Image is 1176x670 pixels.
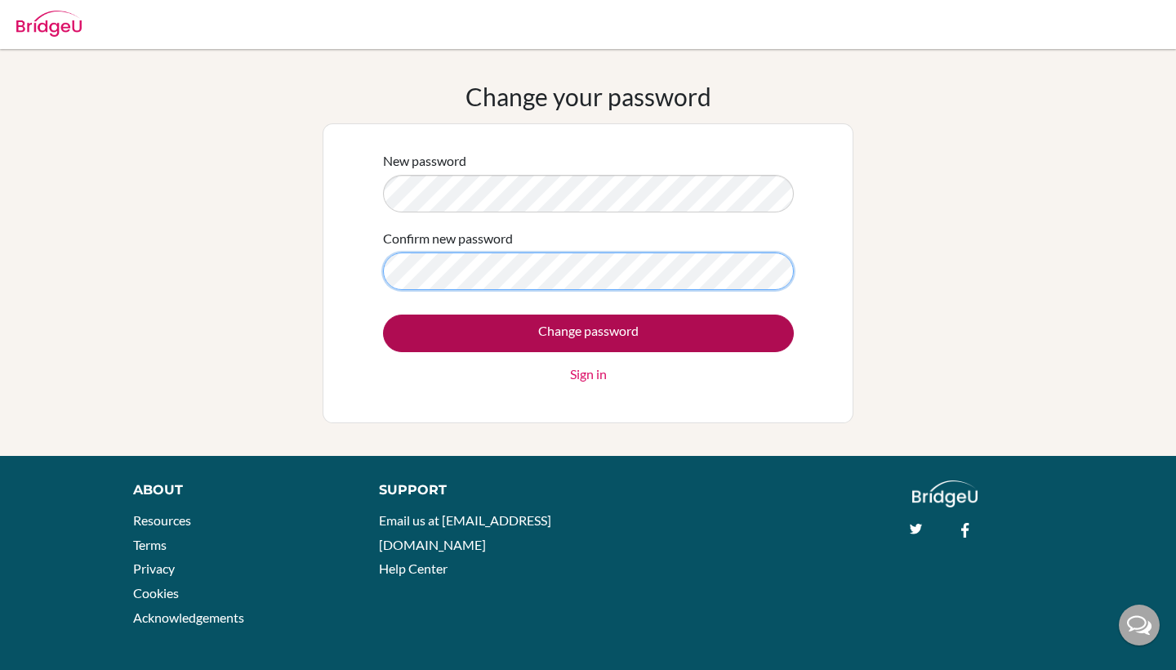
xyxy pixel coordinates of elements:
div: Support [379,480,572,500]
img: Bridge-U [16,11,82,37]
a: Cookies [133,585,179,601]
h1: Change your password [465,82,711,111]
img: logo_white@2x-f4f0deed5e89b7ecb1c2cc34c3e3d731f90f0f143d5ea2071677605dd97b5244.png [912,480,978,507]
a: Resources [133,512,191,528]
a: Sign in [570,364,607,384]
a: Email us at [EMAIL_ADDRESS][DOMAIN_NAME] [379,512,551,552]
a: Terms [133,537,167,552]
label: New password [383,151,466,171]
a: Help Center [379,561,448,576]
div: About [133,480,342,500]
a: Acknowledgements [133,610,244,625]
input: Change password [383,315,794,352]
label: Confirm new password [383,229,513,248]
a: Privacy [133,561,175,576]
span: Help [38,11,71,26]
